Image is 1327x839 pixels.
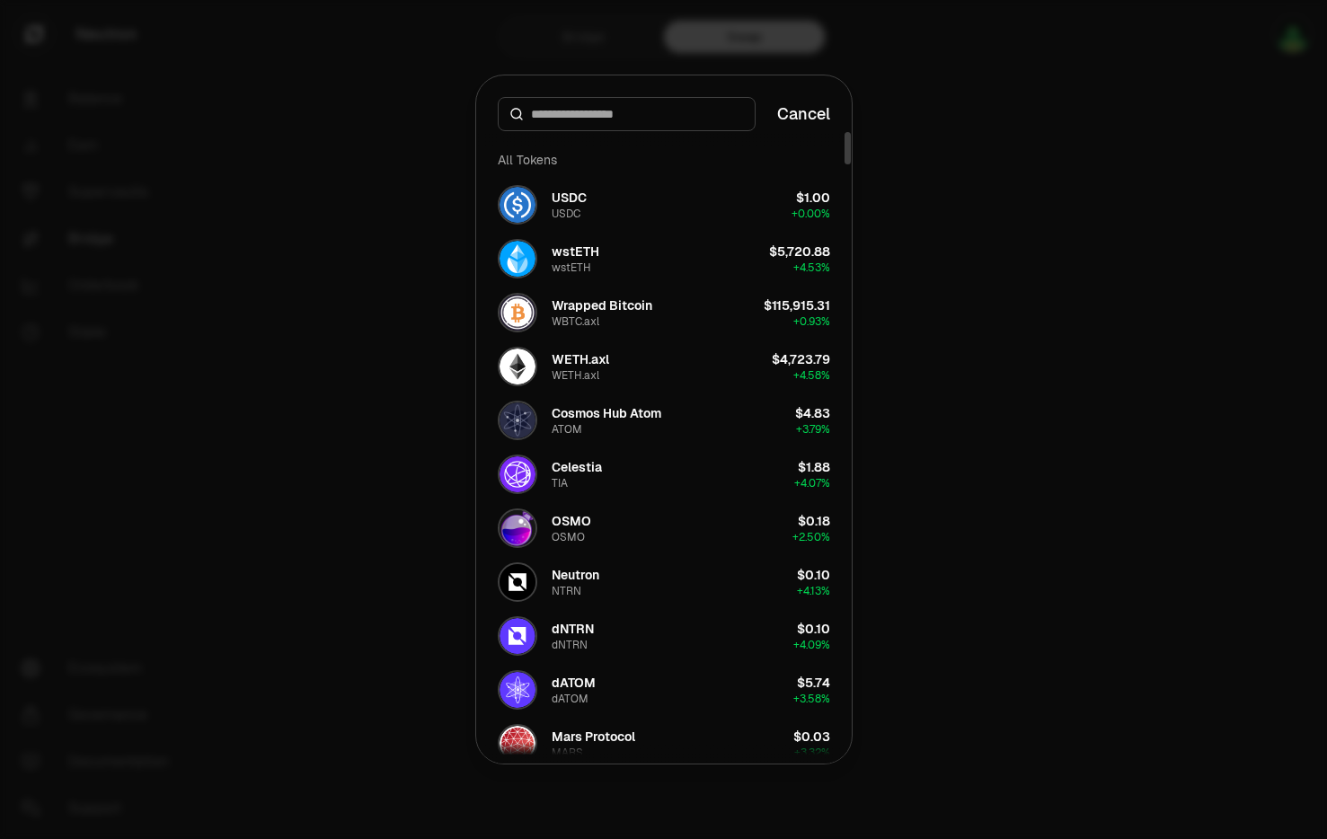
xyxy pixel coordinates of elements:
button: Cancel [777,102,830,127]
div: Celestia [552,458,602,476]
button: MARS LogoMars ProtocolMARS$0.03+3.32% [487,717,841,771]
button: USDC LogoUSDCUSDC$1.00+0.00% [487,178,841,232]
div: MARS [552,746,583,760]
div: $0.10 [797,566,830,584]
img: dATOM Logo [500,672,535,708]
img: MARS Logo [500,726,535,762]
div: USDC [552,207,580,221]
button: wstETH LogowstETHwstETH$5,720.88+4.53% [487,232,841,286]
span: + 0.93% [793,314,830,329]
span: + 4.13% [797,584,830,598]
div: WBTC.axl [552,314,599,329]
div: $4,723.79 [772,350,830,368]
img: WETH.axl Logo [500,349,535,384]
div: $5,720.88 [769,243,830,261]
div: Wrapped Bitcoin [552,296,652,314]
button: TIA LogoCelestiaTIA$1.88+4.07% [487,447,841,501]
div: NTRN [552,584,581,598]
button: NTRN LogoNeutronNTRN$0.10+4.13% [487,555,841,609]
span: + 3.58% [793,692,830,706]
div: $0.18 [798,512,830,530]
div: $0.03 [793,728,830,746]
button: WBTC.axl LogoWrapped BitcoinWBTC.axl$115,915.31+0.93% [487,286,841,340]
div: Cosmos Hub Atom [552,404,661,422]
span: + 2.50% [792,530,830,544]
div: WETH.axl [552,350,609,368]
img: NTRN Logo [500,564,535,600]
div: dATOM [552,692,588,706]
div: All Tokens [487,142,841,178]
div: $4.83 [795,404,830,422]
span: + 3.79% [796,422,830,437]
span: + 4.53% [793,261,830,275]
button: OSMO LogoOSMOOSMO$0.18+2.50% [487,501,841,555]
div: $0.10 [797,620,830,638]
div: dNTRN [552,620,594,638]
div: Neutron [552,566,599,584]
div: $1.00 [796,189,830,207]
div: $5.74 [797,674,830,692]
div: wstETH [552,261,591,275]
img: wstETH Logo [500,241,535,277]
div: TIA [552,476,568,490]
div: USDC [552,189,587,207]
div: WETH.axl [552,368,599,383]
button: WETH.axl LogoWETH.axlWETH.axl$4,723.79+4.58% [487,340,841,393]
div: Mars Protocol [552,728,635,746]
div: ATOM [552,422,582,437]
img: TIA Logo [500,456,535,492]
img: WBTC.axl Logo [500,295,535,331]
button: dATOM LogodATOMdATOM$5.74+3.58% [487,663,841,717]
img: USDC Logo [500,187,535,223]
img: OSMO Logo [500,510,535,546]
span: + 4.58% [793,368,830,383]
div: OSMO [552,512,591,530]
div: dATOM [552,674,596,692]
span: + 3.32% [794,746,830,760]
button: ATOM LogoCosmos Hub AtomATOM$4.83+3.79% [487,393,841,447]
button: dNTRN LogodNTRNdNTRN$0.10+4.09% [487,609,841,663]
div: wstETH [552,243,599,261]
div: $115,915.31 [764,296,830,314]
span: + 4.07% [794,476,830,490]
div: OSMO [552,530,585,544]
span: + 0.00% [792,207,830,221]
img: ATOM Logo [500,402,535,438]
img: dNTRN Logo [500,618,535,654]
span: + 4.09% [793,638,830,652]
div: dNTRN [552,638,588,652]
div: $1.88 [798,458,830,476]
